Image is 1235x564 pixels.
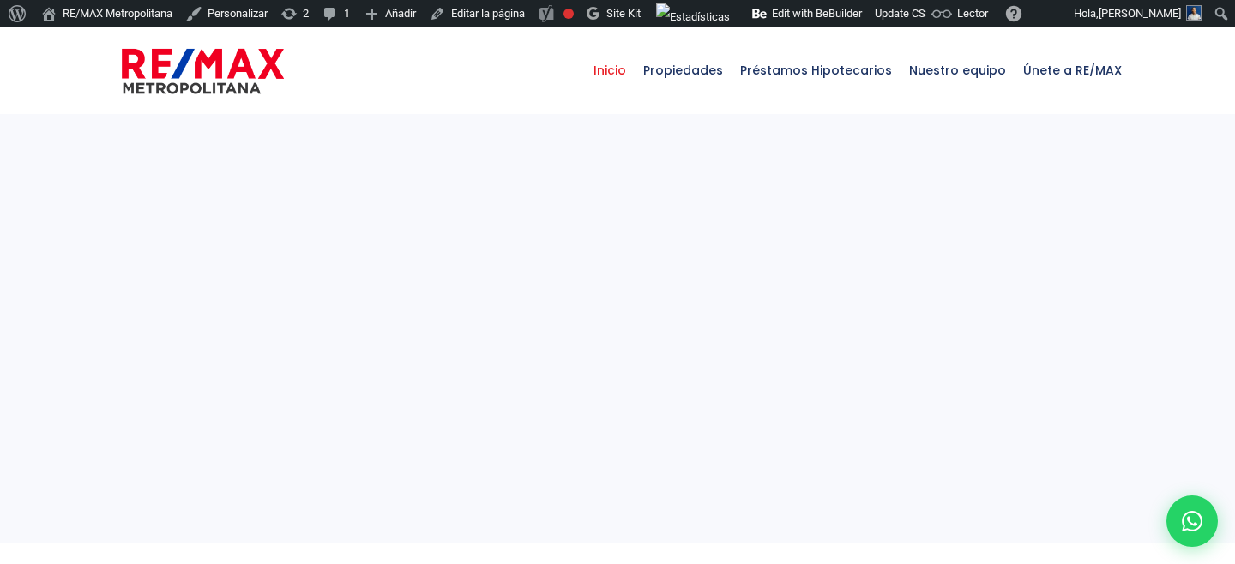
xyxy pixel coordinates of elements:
span: [PERSON_NAME] [1099,7,1181,20]
span: Site Kit [606,7,641,20]
a: Inicio [585,27,635,113]
span: Únete a RE/MAX [1015,45,1130,96]
div: Frase clave objetivo no establecida [563,9,574,19]
span: Préstamos Hipotecarios [732,45,901,96]
a: Préstamos Hipotecarios [732,27,901,113]
a: Nuestro equipo [901,27,1015,113]
span: Propiedades [635,45,732,96]
a: Propiedades [635,27,732,113]
a: RE/MAX Metropolitana [122,27,284,113]
img: Visitas de 48 horas. Haz clic para ver más estadísticas del sitio. [656,3,730,31]
span: Inicio [585,45,635,96]
img: remax-metropolitana-logo [122,45,284,97]
a: Únete a RE/MAX [1015,27,1130,113]
span: Nuestro equipo [901,45,1015,96]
